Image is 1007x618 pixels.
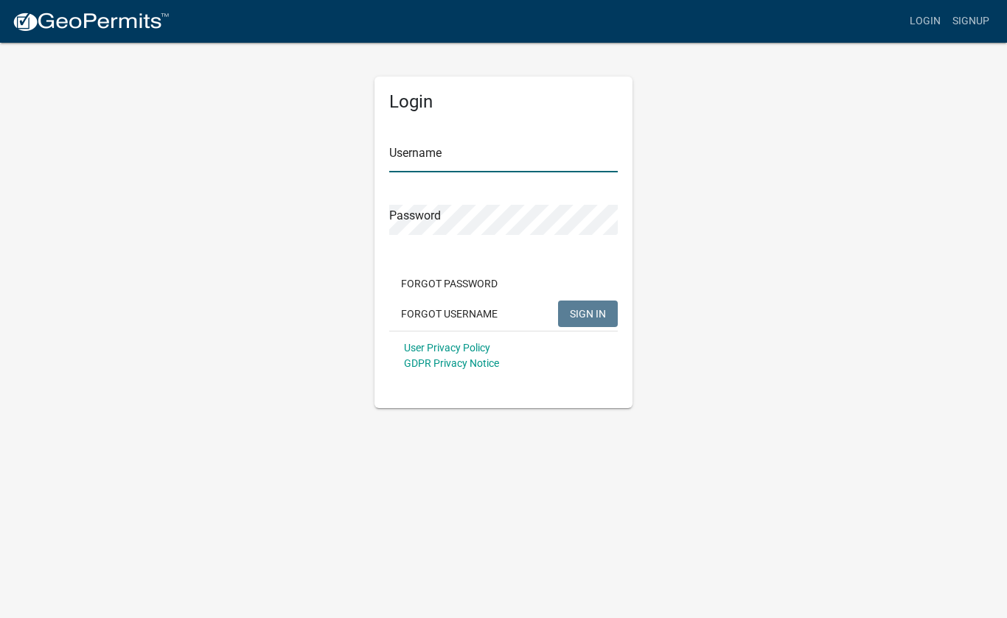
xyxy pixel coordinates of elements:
[404,342,490,354] a: User Privacy Policy
[558,301,618,327] button: SIGN IN
[404,357,499,369] a: GDPR Privacy Notice
[389,301,509,327] button: Forgot Username
[570,307,606,319] span: SIGN IN
[947,7,995,35] a: Signup
[389,91,618,113] h5: Login
[904,7,947,35] a: Login
[389,270,509,297] button: Forgot Password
